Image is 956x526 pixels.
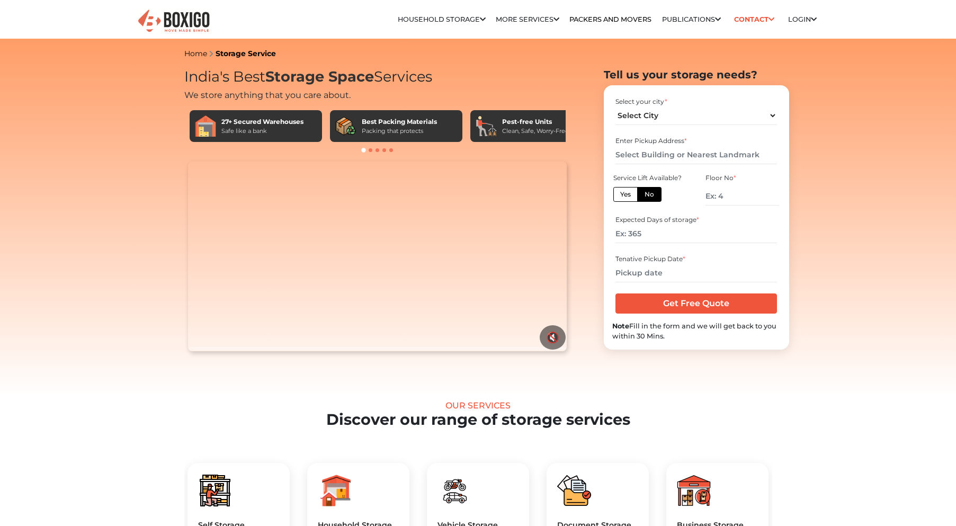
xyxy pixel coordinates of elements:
h1: India's Best Services [184,68,571,86]
div: Pest-free Units [502,117,569,127]
b: Note [612,322,629,330]
div: Expected Days of storage [615,215,777,225]
label: No [637,187,662,202]
video: Your browser does not support the video tag. [188,162,567,351]
div: Service Lift Available? [613,173,686,183]
h2: Discover our range of storage services [38,411,918,429]
a: Publications [662,15,721,23]
img: boxigo_packers_and_movers_huge_savings [437,474,471,507]
input: Ex: 4 [705,187,779,206]
a: Home [184,49,207,58]
div: 27+ Secured Warehouses [221,117,303,127]
div: Fill in the form and we will get back to you within 30 Mins. [612,321,781,341]
img: boxigo_packers_and_movers_huge_savings [677,474,711,507]
img: boxigo_packers_and_movers_huge_savings [557,474,591,507]
input: Select Building or Nearest Landmark [615,146,777,164]
h2: Tell us your storage needs? [604,68,789,81]
a: Storage Service [216,49,276,58]
div: Safe like a bank [221,127,303,136]
a: Contact [731,11,778,28]
label: Yes [613,187,638,202]
button: 🔇 [540,325,566,350]
a: More services [496,15,559,23]
div: Clean, Safe, Worry-Free [502,127,569,136]
div: Tenative Pickup Date [615,254,777,264]
img: Pest-free Units [476,115,497,137]
img: boxigo_packers_and_movers_huge_savings [198,474,232,507]
input: Ex: 365 [615,225,777,243]
img: boxigo_packers_and_movers_huge_savings [318,474,352,507]
img: Best Packing Materials [335,115,356,137]
a: Login [788,15,817,23]
div: Our Services [38,400,918,411]
a: Packers and Movers [569,15,651,23]
img: Boxigo [137,8,211,34]
div: Select your city [615,97,777,106]
div: Packing that protects [362,127,437,136]
input: Pickup date [615,264,777,282]
div: Best Packing Materials [362,117,437,127]
img: 27+ Secured Warehouses [195,115,216,137]
a: Household Storage [398,15,486,23]
span: We store anything that you care about. [184,90,351,100]
div: Enter Pickup Address [615,136,777,146]
div: Floor No [705,173,779,183]
span: Storage Space [265,68,374,85]
input: Get Free Quote [615,293,777,314]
